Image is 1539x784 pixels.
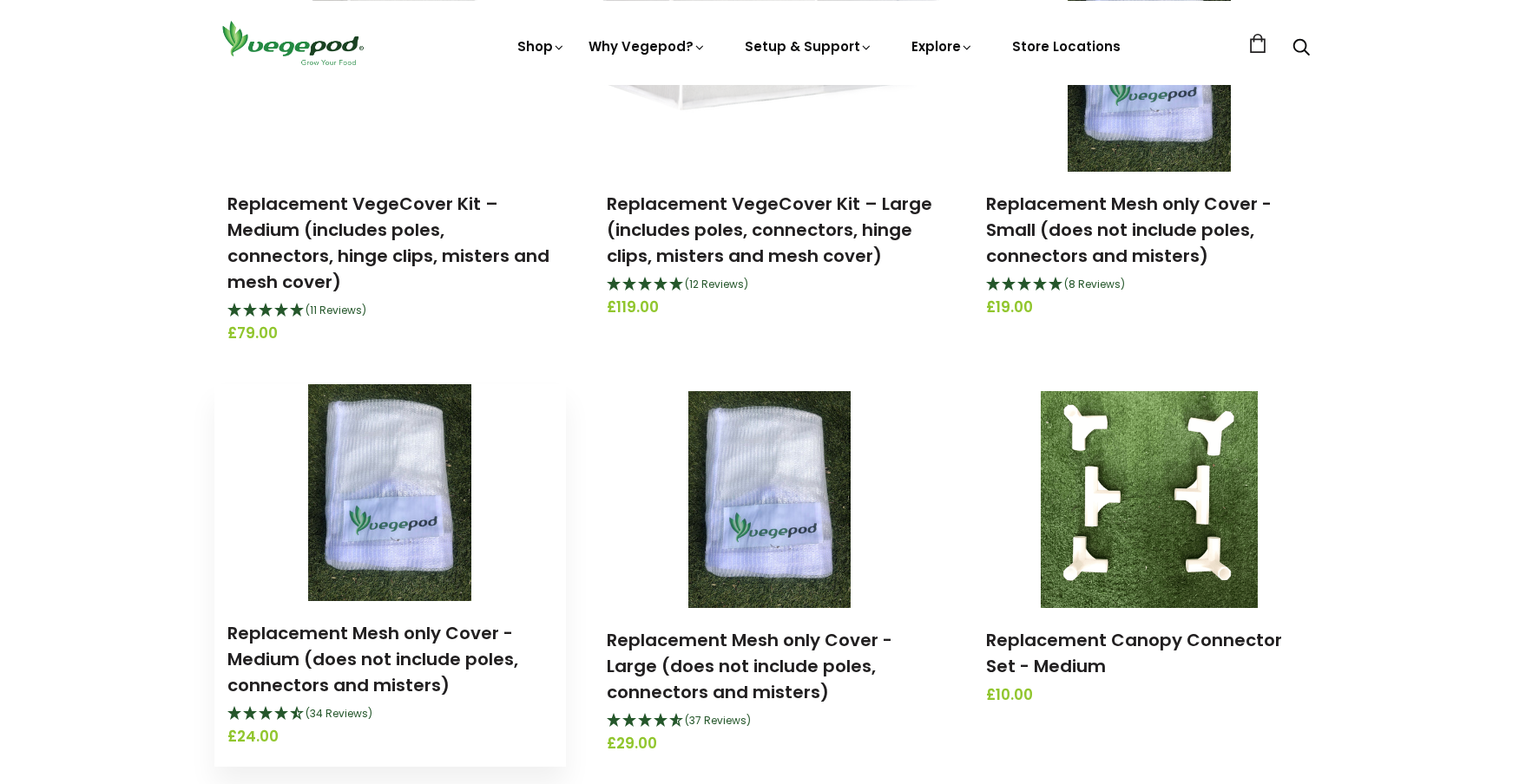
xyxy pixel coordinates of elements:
div: 4.92 Stars - 12 Reviews [607,274,932,297]
a: Replacement VegeCover Kit – Large (includes poles, connectors, hinge clips, misters and mesh cover) [607,192,932,268]
a: Shop [517,36,566,55]
span: £119.00 [607,297,932,319]
span: £29.00 [607,733,932,755]
span: £19.00 [986,297,1312,319]
a: Setup & Support [745,36,873,55]
div: 4.88 Stars - 8 Reviews [986,274,1312,297]
a: Replacement Mesh only Cover - Small (does not include poles, connectors and misters) [986,192,1272,268]
span: £24.00 [227,726,553,748]
a: Replacement Mesh only Cover - Large (does not include poles, connectors and misters) [607,628,892,704]
a: Search [1292,39,1310,57]
span: £10.00 [986,684,1312,707]
span: 4.88 Stars - 8 Reviews [1064,277,1125,291]
a: Store Locations [1012,36,1121,55]
span: 5 Stars - 11 Reviews [306,303,366,317]
img: Replacement Mesh only Cover - Medium (does not include poles, connectors and misters) [308,384,471,601]
span: £79.00 [227,323,553,345]
span: 4.92 Stars - 12 Reviews [685,277,748,291]
div: 5 Stars - 11 Reviews [227,300,553,323]
a: Why Vegepod? [589,36,707,55]
img: Vegepod [214,17,371,67]
a: Explore [911,36,974,55]
span: 4.59 Stars - 34 Reviews [306,706,372,721]
img: Replacement Mesh only Cover - Large (does not include poles, connectors and misters) [688,391,852,608]
a: Replacement Canopy Connector Set - Medium [986,628,1282,678]
div: 4.59 Stars - 34 Reviews [227,703,553,726]
a: Replacement VegeCover Kit – Medium (includes poles, connectors, hinge clips, misters and mesh cover) [227,192,549,294]
span: 4.73 Stars - 37 Reviews [685,713,751,728]
a: Replacement Mesh only Cover - Medium (does not include poles, connectors and misters) [227,621,518,697]
img: Replacement Canopy Connector Set - Medium [1041,391,1258,608]
div: 4.73 Stars - 37 Reviews [607,710,932,733]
